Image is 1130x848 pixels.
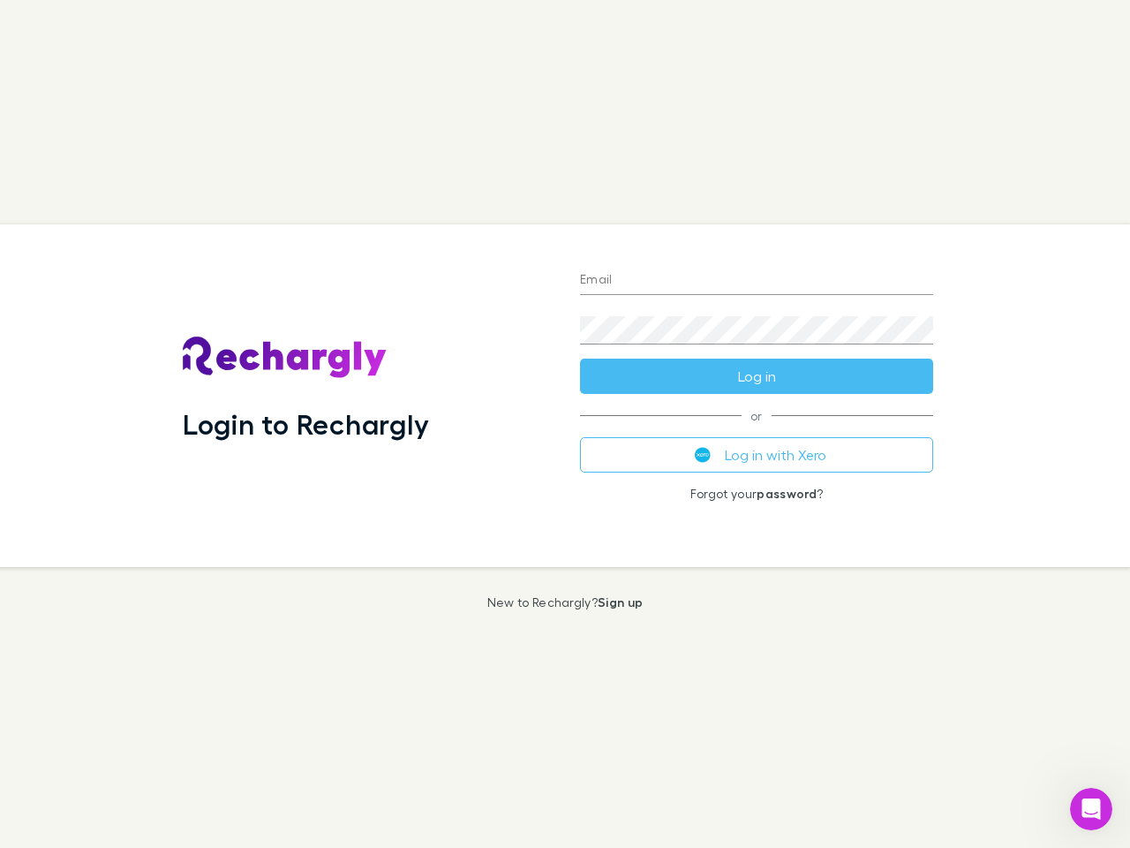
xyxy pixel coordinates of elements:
h1: Login to Rechargly [183,407,429,441]
p: Forgot your ? [580,487,933,501]
a: Sign up [598,594,643,609]
button: Log in [580,359,933,394]
a: password [757,486,817,501]
p: New to Rechargly? [487,595,644,609]
iframe: Intercom live chat [1070,788,1112,830]
img: Xero's logo [695,447,711,463]
img: Rechargly's Logo [183,337,388,379]
span: or [580,415,933,416]
button: Log in with Xero [580,437,933,473]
